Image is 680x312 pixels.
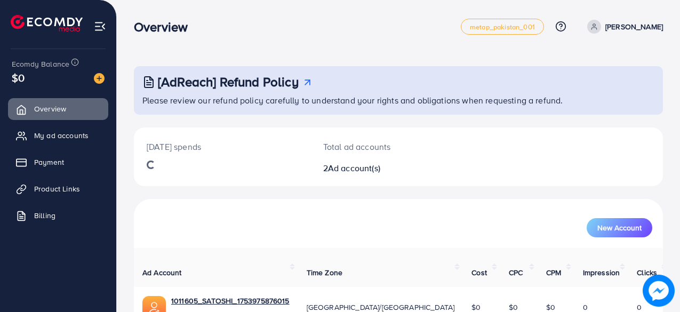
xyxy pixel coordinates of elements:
[34,157,64,167] span: Payment
[8,98,108,119] a: Overview
[8,125,108,146] a: My ad accounts
[8,151,108,173] a: Payment
[461,19,544,35] a: metap_pakistan_001
[134,19,196,35] h3: Overview
[587,218,652,237] button: New Account
[605,20,663,33] p: [PERSON_NAME]
[323,163,430,173] h2: 2
[142,94,657,107] p: Please review our refund policy carefully to understand your rights and obligations when requesti...
[470,23,535,30] span: metap_pakistan_001
[11,15,83,31] img: logo
[597,224,642,231] span: New Account
[8,178,108,199] a: Product Links
[8,205,108,226] a: Billing
[323,140,430,153] p: Total ad accounts
[471,267,487,278] span: Cost
[546,267,561,278] span: CPM
[307,267,342,278] span: Time Zone
[12,59,69,69] span: Ecomdy Balance
[583,267,620,278] span: Impression
[583,20,663,34] a: [PERSON_NAME]
[637,267,657,278] span: Clicks
[34,210,55,221] span: Billing
[328,162,380,174] span: Ad account(s)
[34,103,66,114] span: Overview
[34,130,89,141] span: My ad accounts
[147,140,298,153] p: [DATE] spends
[509,267,523,278] span: CPC
[142,267,182,278] span: Ad Account
[171,295,290,306] a: 1011605_SATOSHI_1753975876015
[12,70,25,85] span: $0
[34,183,80,194] span: Product Links
[94,20,106,33] img: menu
[643,275,675,307] img: image
[158,74,299,90] h3: [AdReach] Refund Policy
[94,73,105,84] img: image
